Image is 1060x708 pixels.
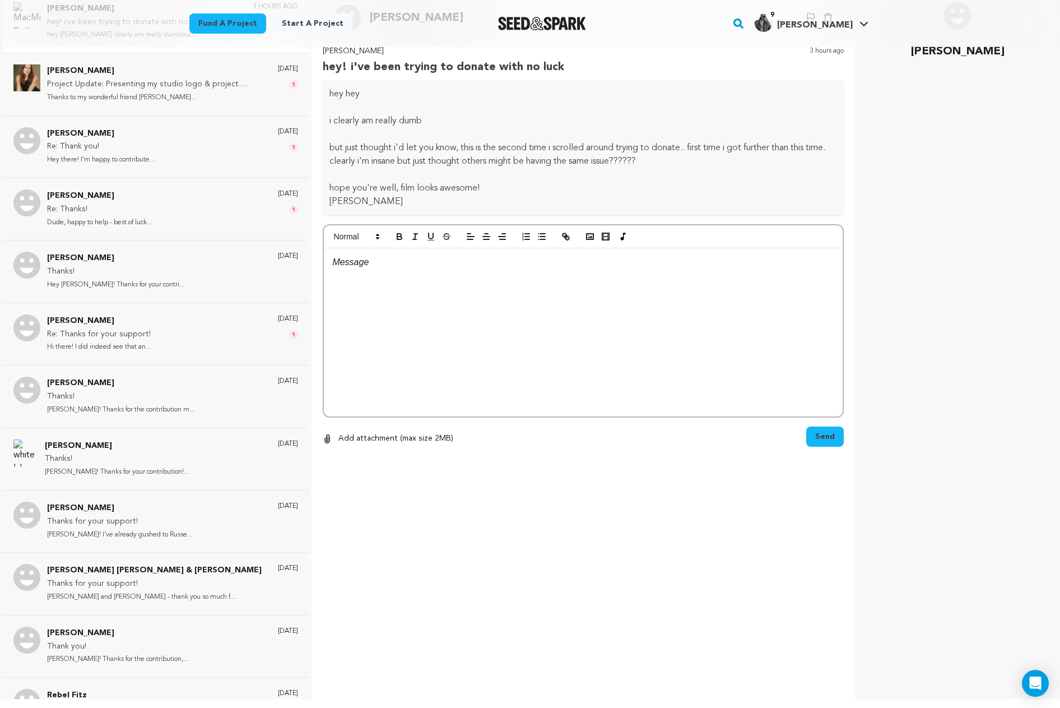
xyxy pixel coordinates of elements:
[13,627,40,654] img: Moses Flores Photo
[47,91,267,104] p: Thanks to my wonderful friend [PERSON_NAME]...
[289,143,298,152] span: 1
[47,502,192,515] p: [PERSON_NAME]
[498,17,586,30] img: Seed&Spark Logo Dark Mode
[278,502,298,511] p: [DATE]
[329,141,837,168] p: but just thought i'd let you know, this is the second time i scrolled around trying to donate.. f...
[13,377,40,404] img: Kyle Cockayne Photo
[45,452,189,466] p: Thanks!
[1022,670,1049,697] div: Open Intercom Messenger
[278,314,298,323] p: [DATE]
[806,427,844,447] button: Send
[289,80,298,89] span: 1
[189,13,266,34] a: Fund a project
[278,189,298,198] p: [DATE]
[13,439,38,466] img: white luke Photo
[13,502,40,529] img: Nancy Garrett Photo
[47,265,184,279] p: Thanks!
[766,10,779,21] span: 9
[278,439,298,448] p: [DATE]
[498,17,586,30] a: Seed&Spark Homepage
[47,203,152,216] p: Re: Thanks!
[289,330,298,339] span: 1
[755,14,773,32] img: 1fc06f87e5436d39.jpg
[752,12,871,32] a: Amos David M.'s Profile
[278,627,298,636] p: [DATE]
[47,154,156,166] p: Hey there! I’m happy to contribute....
[278,377,298,386] p: [DATE]
[47,127,156,141] p: [PERSON_NAME]
[47,564,262,577] p: [PERSON_NAME] [PERSON_NAME] & [PERSON_NAME]
[911,43,1005,61] p: [PERSON_NAME]
[45,439,189,453] p: [PERSON_NAME]
[13,252,40,279] img: Elliott U. Photo
[47,377,194,390] p: [PERSON_NAME]
[47,78,267,91] p: Project Update: Presenting my studio logo & project updates!
[47,64,267,78] p: [PERSON_NAME]
[810,45,844,76] p: 3 hours ago
[278,127,298,136] p: [DATE]
[13,127,40,154] img: Jessica McGowan Photo
[47,653,188,666] p: [PERSON_NAME]! Thanks for the contribution,...
[338,432,453,446] p: Add attachment (max size 2MB)
[323,427,453,451] button: Add attachment (max size 2MB)
[777,21,853,30] span: [PERSON_NAME]
[323,58,564,76] p: hey! i've been trying to donate with no luck
[329,114,837,128] p: i clearly am really dumb
[329,195,837,209] p: [PERSON_NAME]
[13,189,40,216] img: Brendan Bond Photo
[278,252,298,261] p: [DATE]
[47,328,151,341] p: Re: Thanks for your support!
[47,341,151,354] p: Hi there! I did indeed see that an...
[329,87,837,101] p: hey hey
[47,189,152,203] p: [PERSON_NAME]
[47,140,156,154] p: Re: Thank you!
[323,45,564,58] p: [PERSON_NAME]
[13,564,40,591] img: Lisa Bill & Anderson Photo
[47,390,194,404] p: Thanks!
[47,279,184,291] p: Hey [PERSON_NAME]! Thanks for your contri...
[815,431,835,442] span: Send
[13,314,40,341] img: Julie Koellner Photo
[47,577,262,591] p: Thanks for your support!
[47,689,155,702] p: Rebel Fitz
[13,64,40,91] img: Cerridwyn McCaffrey Photo
[47,314,151,328] p: [PERSON_NAME]
[278,64,298,73] p: [DATE]
[47,515,192,529] p: Thanks for your support!
[289,205,298,214] span: 1
[47,529,192,542] p: [PERSON_NAME]! I've already gushed to Russe...
[273,13,352,34] a: Start a project
[755,14,853,32] div: Amos David M.'s Profile
[47,627,188,640] p: [PERSON_NAME]
[47,216,152,229] p: Dude, happy to help - best of luck...
[45,466,189,479] p: [PERSON_NAME]! Thanks for your contribution!...
[329,182,837,195] p: hope you're well, film looks awesome!
[278,564,298,573] p: [DATE]
[47,591,262,604] p: [PERSON_NAME] and [PERSON_NAME] - thank you so much f...
[47,404,194,417] p: [PERSON_NAME]! Thanks for the contribution m...
[752,12,871,35] span: Amos David M.'s Profile
[47,252,184,265] p: [PERSON_NAME]
[47,640,188,654] p: Thank you!
[278,689,298,698] p: [DATE]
